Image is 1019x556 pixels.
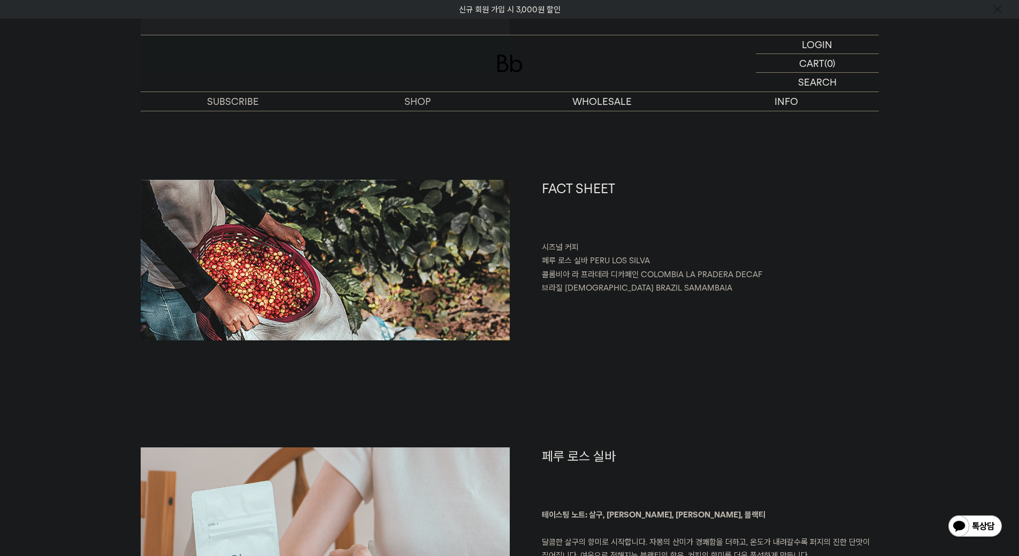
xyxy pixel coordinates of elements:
[459,5,561,14] a: 신규 회원 가입 시 3,000원 할인
[756,35,879,54] a: LOGIN
[542,283,654,293] span: 브라질 [DEMOGRAPHIC_DATA]
[510,92,694,111] p: WHOLESALE
[694,92,879,111] p: INFO
[656,283,732,293] span: BRAZIL SAMAMBAIA
[947,514,1003,540] img: 카카오톡 채널 1:1 채팅 버튼
[756,54,879,73] a: CART (0)
[542,510,765,520] b: 테이스팅 노트: 살구, [PERSON_NAME], [PERSON_NAME], 블랙티
[542,270,639,279] span: 콜롬비아 라 프라데라 디카페인
[141,180,510,340] img: 8월의 커피 3종 (각 200g x3)
[824,54,836,72] p: (0)
[542,180,879,241] h1: FACT SHEET
[542,447,879,508] h1: 페루 로스 실바
[798,73,837,92] p: SEARCH
[641,270,762,279] span: COLOMBIA LA PRADERA DECAF
[542,242,579,252] span: 시즈널 커피
[325,92,510,111] a: SHOP
[141,92,325,111] a: SUBSCRIBE
[542,256,588,265] span: 페루 로스 실바
[497,55,523,72] img: 로고
[802,35,832,54] p: LOGIN
[590,256,650,265] span: PERU LOS SILVA
[799,54,824,72] p: CART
